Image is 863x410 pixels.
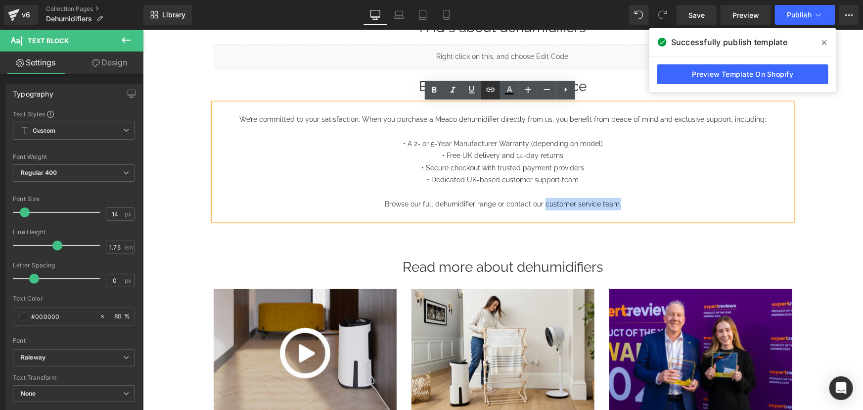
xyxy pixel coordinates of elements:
a: v6 [4,5,38,25]
div: Font Weight [13,154,135,160]
div: Letter Spacing [13,262,135,269]
p: • Free UK delivery and 14-day returns [71,120,649,132]
a: Tablet [411,5,435,25]
span: px [125,211,133,217]
span: px [125,277,133,284]
span: Successfully publish template [671,36,787,48]
a: Mobile [435,5,458,25]
span: Library [162,10,185,19]
h1: Buy direct with confidence [71,45,649,69]
button: Redo [653,5,673,25]
div: Open Intercom Messenger [829,376,853,400]
button: Publish [775,5,835,25]
i: Raleway [21,354,45,362]
a: Preview Template On Shopify [657,64,828,84]
a: Design [74,51,145,74]
a: Desktop [363,5,387,25]
div: Font [13,337,135,344]
p: • A 2- or 5-Year Manufacturer Warranty (depending on model) [71,108,649,120]
div: Typography [13,84,53,98]
button: Undo [629,5,649,25]
p: Browse our full dehumidifier range or contact our customer service team. [71,168,649,181]
span: Text Block [28,37,69,45]
b: None [21,390,36,397]
span: Save [688,10,705,20]
div: Line Height [13,229,135,236]
div: % [110,308,134,325]
b: Custom [33,127,55,135]
div: Text Color [13,295,135,302]
div: Font Size [13,196,135,203]
input: Color [31,311,94,322]
span: em [125,244,133,251]
a: Preview [721,5,771,25]
button: More [839,5,859,25]
a: Laptop [387,5,411,25]
p: • Dedicated UK-based customer support team [71,144,649,156]
a: Collection Pages [46,5,143,13]
span: Preview [732,10,759,20]
span: Publish [787,11,812,19]
p: • Secure checkout with trusted payment providers [71,132,649,145]
div: v6 [20,8,32,21]
a: New Library [143,5,192,25]
p: We’re committed to your satisfaction. When you purchase a Meaco dehumidifier directly from us, yo... [71,84,649,96]
b: Regular 400 [21,169,57,176]
div: Text Styles [13,110,135,118]
span: Dehumidifiers [46,15,92,23]
h1: Read more about dehumidifiers [71,225,649,250]
div: Text Transform [13,374,135,381]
